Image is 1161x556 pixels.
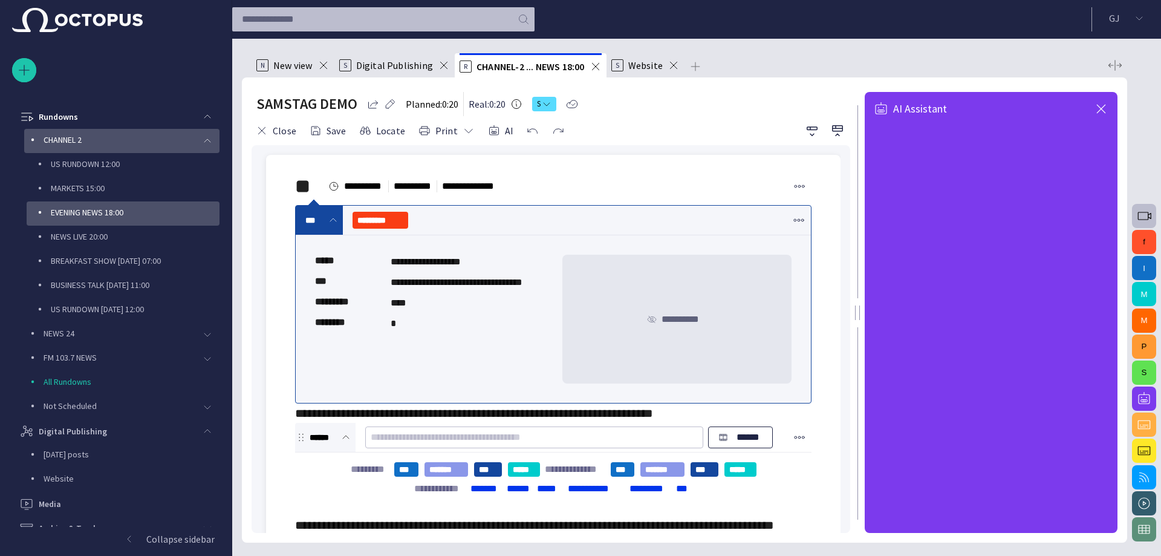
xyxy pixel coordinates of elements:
[27,250,220,274] div: BREAKFAST SHOW [DATE] 07:00
[406,97,458,111] p: Planned: 0:20
[1109,11,1120,25] p: G J
[39,498,61,510] p: Media
[44,327,195,339] p: NEWS 24
[51,279,220,291] p: BUSINESS TALK [DATE] 11:00
[628,59,663,71] span: Website
[865,126,1117,533] iframe: AI Assistant
[12,32,220,454] ul: main menu
[893,103,947,114] span: AI Assistant
[484,120,518,142] button: AI
[27,274,220,298] div: BUSINESS TALK [DATE] 11:00
[39,522,98,534] p: Archive & Trash
[1132,282,1156,306] button: M
[12,8,143,32] img: Octopus News Room
[273,59,313,71] span: New view
[252,120,301,142] button: Close
[27,226,220,250] div: NEWS LIVE 20:00
[607,53,685,77] div: SWebsite
[532,93,556,115] button: S
[355,120,409,142] button: Locate
[44,352,195,364] p: FM 103.7 NEWS
[39,111,78,123] p: Rundowns
[356,59,433,71] span: Digital Publishing
[51,303,220,315] p: US RUNDOWN [DATE] 12:00
[1132,256,1156,280] button: I
[146,532,215,546] p: Collapse sidebar
[611,59,623,71] p: S
[1132,309,1156,333] button: M
[19,371,220,395] div: All Rundowns
[39,425,107,437] p: Digital Publishing
[252,53,334,77] div: NNew view
[305,120,350,142] button: Save
[334,53,455,77] div: SDigital Publishing
[339,59,351,71] p: S
[469,97,506,111] p: Real: 0:20
[460,61,472,73] p: R
[1132,230,1156,254] button: f
[256,94,357,114] h2: SAMSTAG DEMO
[51,231,220,243] p: NEWS LIVE 20:00
[1132,361,1156,385] button: S
[51,182,220,194] p: MARKETS 15:00
[414,120,479,142] button: Print
[27,153,220,177] div: US RUNDOWN 12:00
[27,298,220,322] div: US RUNDOWN [DATE] 12:00
[19,468,220,492] div: Website
[12,527,220,551] button: Collapse sidebar
[1132,335,1156,359] button: P
[1099,7,1154,29] button: GJ
[455,53,607,77] div: RCHANNEL-2 ... NEWS 18:00
[19,443,220,468] div: [DATE] posts
[27,177,220,201] div: MARKETS 15:00
[44,400,195,412] p: Not Scheduled
[27,201,220,226] div: EVENING NEWS 18:00
[44,448,220,460] p: [DATE] posts
[537,98,542,110] span: S
[51,158,220,170] p: US RUNDOWN 12:00
[12,492,220,516] div: Media
[256,59,268,71] p: N
[44,134,195,146] p: CHANNEL 2
[51,255,220,267] p: BREAKFAST SHOW [DATE] 07:00
[51,206,220,218] p: EVENING NEWS 18:00
[476,61,585,73] span: CHANNEL-2 ... NEWS 18:00
[44,473,220,485] p: Website
[44,376,220,388] p: All Rundowns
